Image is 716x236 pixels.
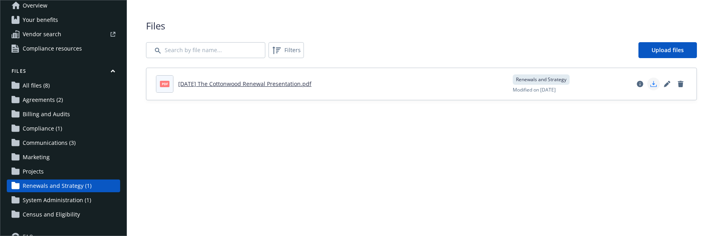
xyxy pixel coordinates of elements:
span: Filters [284,46,301,54]
a: All files (8) [7,79,120,92]
span: Billing and Audits [23,108,70,121]
a: Compliance (1) [7,122,120,135]
a: Census and Eligibility [7,208,120,221]
span: Compliance (1) [23,122,62,135]
a: Communications (3) [7,137,120,149]
button: Files [7,68,120,78]
a: Upload files [638,42,697,58]
a: Projects [7,165,120,178]
span: Compliance resources [23,42,82,55]
span: Your benefits [23,14,58,26]
a: View file details [634,78,646,90]
span: Communications (3) [23,137,76,149]
span: Upload files [652,46,684,54]
span: System Administration (1) [23,194,91,207]
a: Renewals and Strategy (1) [7,179,120,192]
span: Census and Eligibility [23,208,80,221]
a: Edit document [661,78,673,90]
a: Vendor search [7,28,120,41]
a: System Administration (1) [7,194,120,207]
span: Renewals and Strategy [516,76,566,83]
span: Projects [23,165,44,178]
span: Agreements (2) [23,94,63,106]
span: All files (8) [23,79,50,92]
span: pdf [160,81,169,87]
span: Renewals and Strategy (1) [23,179,91,192]
a: Your benefits [7,14,120,26]
a: Billing and Audits [7,108,120,121]
a: [DATE] The Cottonwood Renewal Presentation.pdf [178,80,311,88]
input: Search by file name... [146,42,265,58]
span: Vendor search [23,28,61,41]
span: Marketing [23,151,50,164]
a: Marketing [7,151,120,164]
a: Delete document [674,78,687,90]
span: Filters [270,44,302,57]
span: Modified on [DATE] [513,86,556,94]
a: Compliance resources [7,42,120,55]
button: Filters [268,42,304,58]
a: Agreements (2) [7,94,120,106]
a: Download document [647,78,660,90]
span: Files [146,19,697,33]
